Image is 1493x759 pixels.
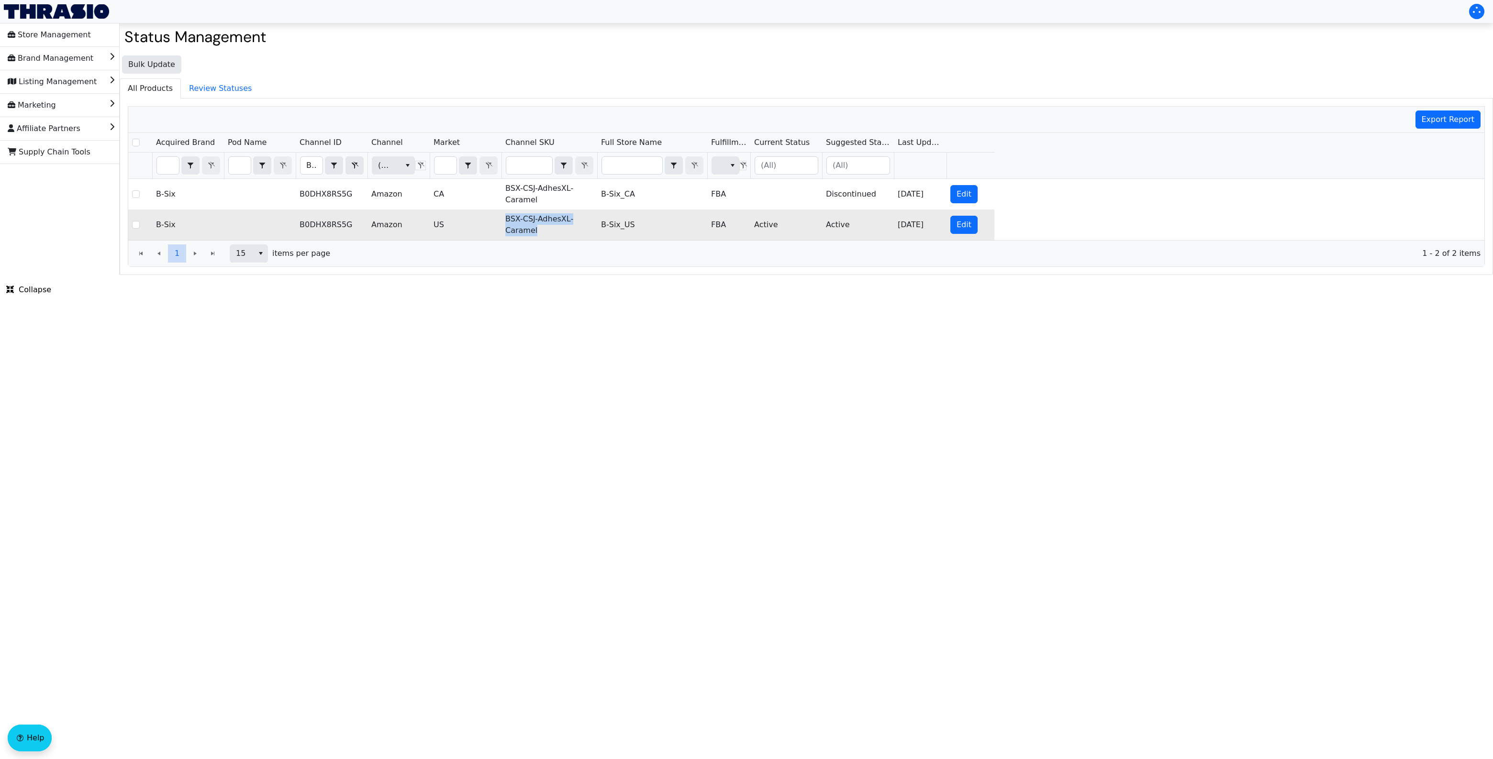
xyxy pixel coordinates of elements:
[505,137,555,148] span: Channel SKU
[827,157,890,174] input: (All)
[296,179,368,209] td: B0DHX8RS5G
[253,156,271,175] span: Choose Operator
[8,27,91,43] span: Store Management
[665,156,683,175] span: Choose Operator
[122,55,181,74] button: Bulk Update
[555,157,572,174] button: select
[822,209,894,240] td: Active
[157,157,179,174] input: Filter
[894,209,947,240] td: [DATE]
[254,245,267,262] button: select
[1415,110,1481,129] button: Export Report
[501,153,597,179] th: Filter
[368,179,430,209] td: Amazon
[128,59,175,70] span: Bulk Update
[754,137,810,148] span: Current Status
[175,248,179,259] span: 1
[755,157,818,174] input: (All)
[950,216,978,234] button: Edit
[378,160,393,171] span: (All)
[182,157,199,174] button: select
[230,244,268,263] span: Page size
[27,732,44,744] span: Help
[152,179,224,209] td: B-Six
[132,221,140,229] input: Select Row
[430,179,501,209] td: CA
[300,137,342,148] span: Channel ID
[120,79,180,98] span: All Products
[345,156,364,175] button: Clear
[597,179,707,209] td: B-Six_CA
[132,190,140,198] input: Select Row
[430,153,501,179] th: Filter
[296,209,368,240] td: B0DHX8RS5G
[236,248,248,259] span: 15
[229,157,251,174] input: Filter
[132,139,140,146] input: Select Row
[224,153,296,179] th: Filter
[506,157,552,174] input: Filter
[8,51,93,66] span: Brand Management
[501,209,597,240] td: BSX-CSJ-AdhesXL-Caramel
[152,153,224,179] th: Filter
[301,157,323,174] input: Filter
[434,137,460,148] span: Market
[711,137,746,148] span: Fulfillment
[1422,114,1475,125] span: Export Report
[228,137,267,148] span: Pod Name
[750,209,822,240] td: Active
[750,153,822,179] th: Filter
[371,137,403,148] span: Channel
[597,209,707,240] td: B-Six_US
[602,157,662,174] input: Filter
[181,156,200,175] span: Choose Operator
[368,209,430,240] td: Amazon
[6,284,51,296] span: Collapse
[325,156,343,175] span: Choose Operator
[950,185,978,203] button: Edit
[601,137,662,148] span: Full Store Name
[272,248,330,259] span: items per page
[8,74,97,89] span: Listing Management
[368,153,430,179] th: Filter
[156,137,215,148] span: Acquired Brand
[124,28,1488,46] h2: Status Management
[325,157,343,174] button: select
[435,157,457,174] input: Filter
[152,209,224,240] td: B-Six
[4,4,109,19] img: Thrasio Logo
[826,137,890,148] span: Suggested Status
[707,153,750,179] th: Filter
[555,156,573,175] span: Choose Operator
[898,137,943,148] span: Last Update
[894,179,947,209] td: [DATE]
[501,179,597,209] td: BSX-CSJ-AdhesXL-Caramel
[8,144,90,160] span: Supply Chain Tools
[296,153,368,179] th: Filter
[957,188,971,200] span: Edit
[725,157,739,174] button: select
[707,209,750,240] td: FBA
[254,157,271,174] button: select
[338,248,1481,259] span: 1 - 2 of 2 items
[707,179,750,209] td: FBA
[430,209,501,240] td: US
[957,219,971,231] span: Edit
[822,179,894,209] td: Discontinued
[822,153,894,179] th: Filter
[459,157,477,174] button: select
[8,98,56,113] span: Marketing
[181,79,259,98] span: Review Statuses
[401,157,414,174] button: select
[459,156,477,175] span: Choose Operator
[128,240,1484,266] div: Page 1 of 1
[168,244,186,263] button: Page 1
[597,153,707,179] th: Filter
[8,121,80,136] span: Affiliate Partners
[665,157,682,174] button: select
[8,725,52,751] button: Help floatingactionbutton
